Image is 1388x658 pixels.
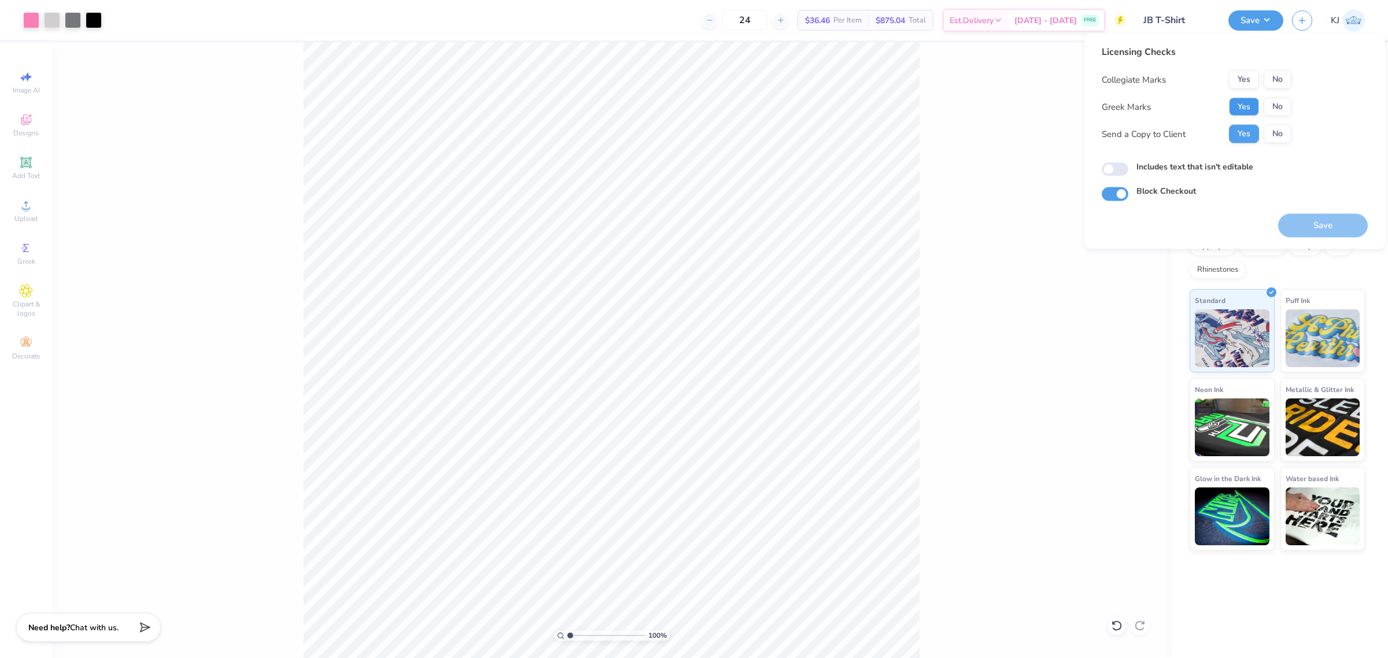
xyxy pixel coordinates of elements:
span: Designs [13,128,39,138]
img: Water based Ink [1286,487,1360,545]
button: Yes [1229,98,1259,116]
span: Upload [14,214,38,223]
button: Yes [1229,71,1259,89]
button: No [1264,125,1291,143]
span: Standard [1195,294,1225,306]
span: $875.04 [876,14,905,27]
span: Metallic & Glitter Ink [1286,383,1354,395]
input: Untitled Design [1135,9,1220,32]
span: Add Text [12,171,40,180]
input: – – [722,10,767,31]
strong: Need help? [28,622,70,633]
img: Glow in the Dark Ink [1195,487,1269,545]
span: Per Item [833,14,862,27]
span: $36.46 [805,14,830,27]
span: Puff Ink [1286,294,1310,306]
div: Greek Marks [1102,100,1151,113]
img: Neon Ink [1195,398,1269,456]
span: Est. Delivery [950,14,994,27]
span: KJ [1331,14,1339,27]
span: Chat with us. [70,622,119,633]
img: Kendra Jingco [1342,9,1365,32]
span: [DATE] - [DATE] [1014,14,1077,27]
button: No [1264,98,1291,116]
button: Save [1228,10,1283,31]
span: Glow in the Dark Ink [1195,472,1261,485]
label: Block Checkout [1136,185,1196,197]
div: Rhinestones [1190,261,1246,279]
span: Clipart & logos [6,300,46,318]
div: Collegiate Marks [1102,73,1166,86]
img: Standard [1195,309,1269,367]
div: Licensing Checks [1102,45,1291,59]
div: Send a Copy to Client [1102,127,1186,141]
span: Decorate [12,352,40,361]
span: Neon Ink [1195,383,1223,395]
span: Greek [17,257,35,266]
span: FREE [1084,16,1096,24]
span: Total [909,14,926,27]
span: Water based Ink [1286,472,1339,485]
img: Metallic & Glitter Ink [1286,398,1360,456]
img: Puff Ink [1286,309,1360,367]
button: Yes [1229,125,1259,143]
label: Includes text that isn't editable [1136,161,1253,173]
span: 100 % [648,630,667,641]
span: Image AI [13,86,40,95]
button: No [1264,71,1291,89]
a: KJ [1331,9,1365,32]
